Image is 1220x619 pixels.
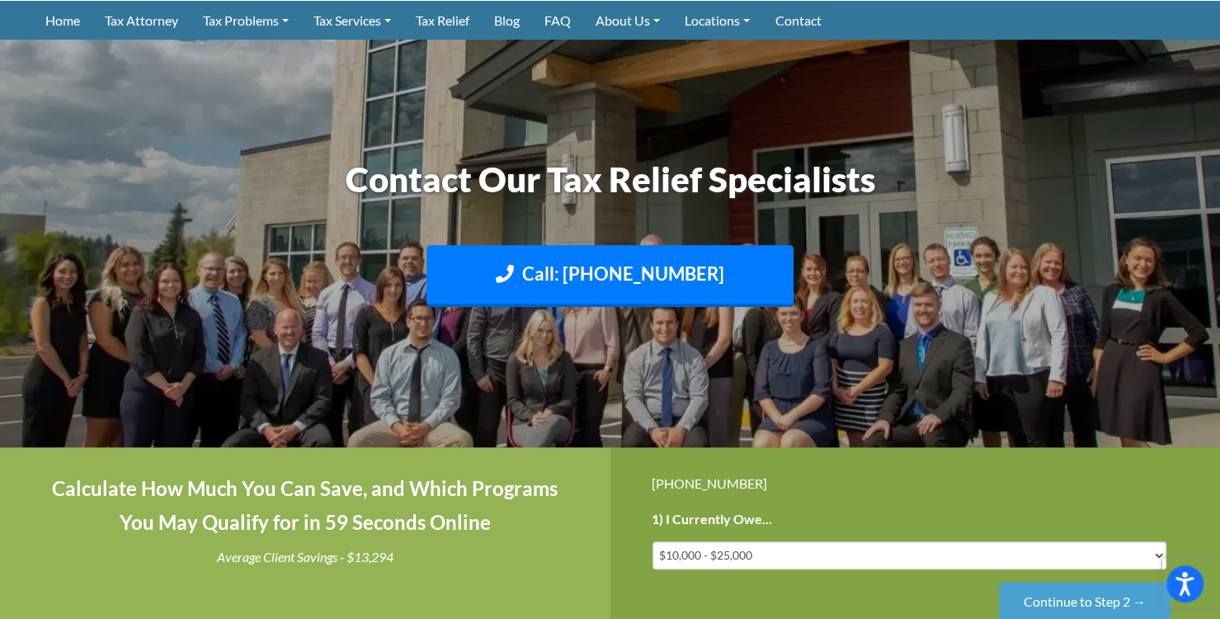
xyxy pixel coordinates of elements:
[217,549,393,565] i: Average Client Savings - $13,294
[652,511,772,528] label: 1) I Currently Owe...
[301,1,403,40] a: Tax Services
[583,1,672,40] a: About Us
[762,1,833,40] a: Contact
[41,472,569,540] h4: Calculate How Much You Can Save, and Which Programs You May Qualify for in 59 Seconds Online
[426,245,794,307] a: Call: [PHONE_NUMBER]
[532,1,583,40] a: FAQ
[652,472,1180,494] div: [PHONE_NUMBER]
[33,1,92,40] a: Home
[482,1,532,40] a: Blog
[92,1,191,40] a: Tax Attorney
[153,155,1068,204] h1: Contact Our Tax Relief Specialists
[191,1,301,40] a: Tax Problems
[403,1,482,40] a: Tax Relief
[672,1,762,40] a: Locations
